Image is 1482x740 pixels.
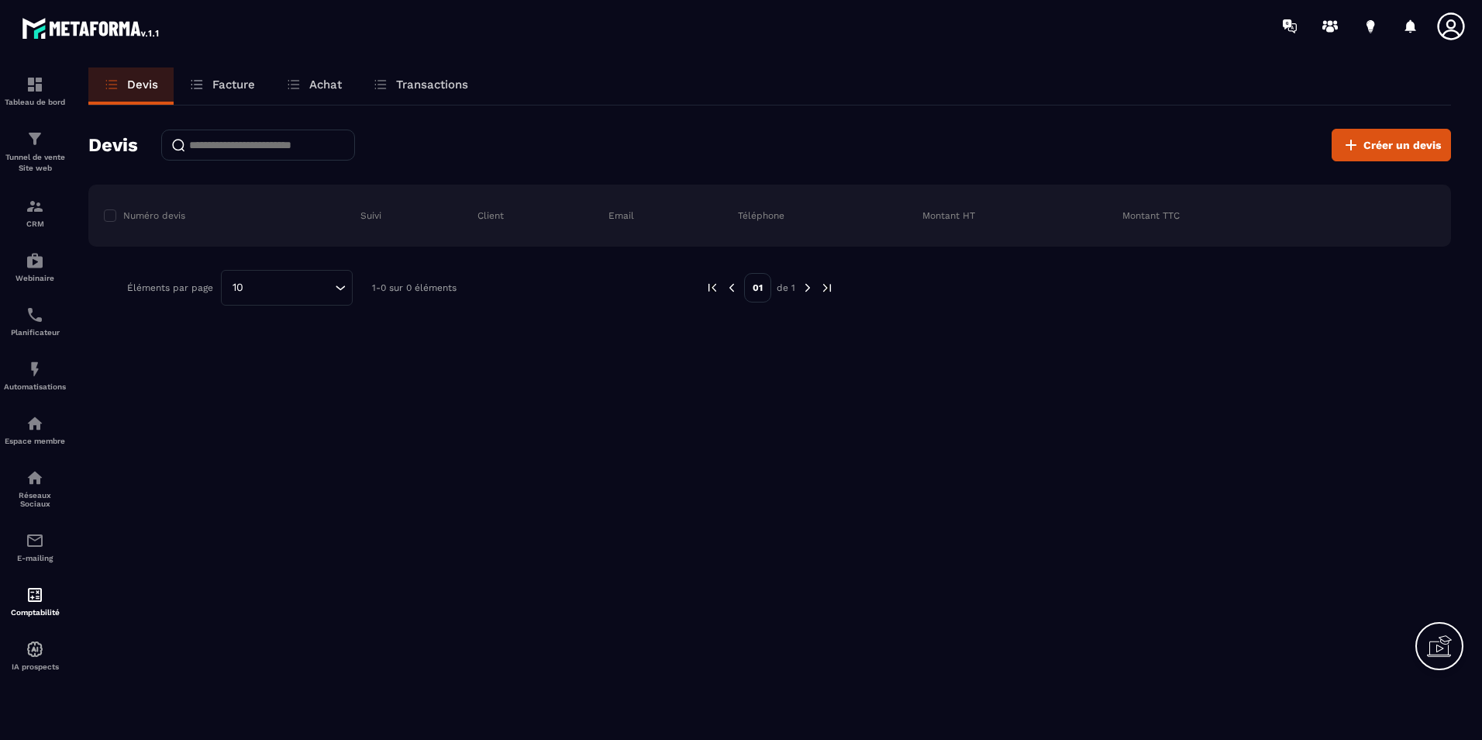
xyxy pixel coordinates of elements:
img: automations [26,251,44,270]
a: accountantaccountantComptabilité [4,574,66,628]
img: logo [22,14,161,42]
img: email [26,531,44,550]
p: Téléphone [738,209,784,222]
a: emailemailE-mailing [4,520,66,574]
p: Tunnel de vente Site web [4,152,66,174]
a: schedulerschedulerPlanificateur [4,294,66,348]
img: automations [26,640,44,659]
img: accountant [26,586,44,604]
img: scheduler [26,306,44,324]
p: Planificateur [4,328,66,337]
p: Suivi [360,209,381,222]
p: Tableau de bord [4,98,66,106]
a: Facture [174,67,271,105]
a: automationsautomationsWebinaire [4,240,66,294]
p: Éléments par page [127,282,213,293]
img: prev [725,281,739,295]
img: formation [26,130,44,148]
a: formationformationTunnel de vente Site web [4,118,66,185]
p: Devis [127,78,158,92]
a: automationsautomationsAutomatisations [4,348,66,403]
img: automations [26,360,44,379]
img: social-network [26,469,44,487]
p: de 1 [777,282,795,294]
p: CRM [4,220,66,228]
p: Facture [212,78,255,92]
p: Webinaire [4,274,66,282]
input: Search for option [249,279,331,296]
a: formationformationTableau de bord [4,64,66,118]
button: Créer un devis [1332,129,1451,161]
img: automations [26,414,44,433]
div: Search for option [221,270,353,306]
p: 01 [744,273,771,303]
a: social-networksocial-networkRéseaux Sociaux [4,457,66,520]
h2: Devis [88,130,138,161]
p: Achat [309,78,342,92]
p: Client [477,209,504,222]
a: automationsautomationsEspace membre [4,403,66,457]
a: formationformationCRM [4,185,66,240]
p: Transactions [396,78,468,92]
p: Automatisations [4,382,66,391]
img: next [820,281,834,295]
p: Réseaux Sociaux [4,491,66,508]
p: E-mailing [4,554,66,562]
p: Espace membre [4,437,66,445]
p: 1-0 sur 0 éléments [372,282,457,293]
img: formation [26,197,44,216]
span: Créer un devis [1363,137,1441,153]
p: Numéro devis [123,209,185,222]
p: Comptabilité [4,608,66,617]
span: 10 [227,279,249,296]
img: prev [705,281,719,295]
img: next [801,281,815,295]
p: Montant TTC [1122,209,1180,222]
img: formation [26,75,44,94]
p: Email [608,209,634,222]
p: IA prospects [4,662,66,671]
p: Montant HT [922,209,975,222]
a: Devis [88,67,174,105]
